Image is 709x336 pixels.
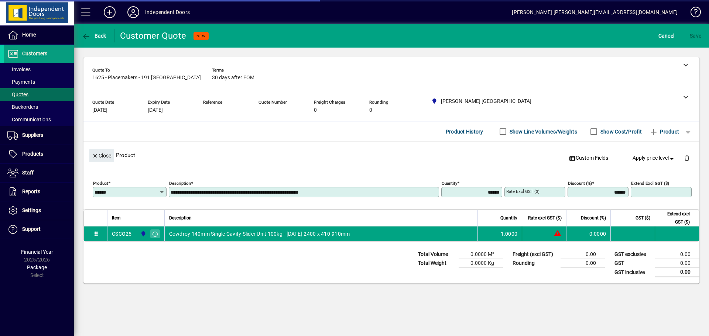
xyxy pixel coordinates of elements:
button: Apply price level [630,152,678,165]
span: - [258,107,260,113]
mat-label: Quantity [442,181,457,186]
span: 0 [314,107,317,113]
span: Settings [22,207,41,213]
span: 1625 - Placemakers - 191 [GEOGRAPHIC_DATA] [92,75,201,81]
div: Product [83,142,699,169]
a: Communications [4,113,74,126]
button: Save [688,29,703,42]
a: Invoices [4,63,74,76]
span: Support [22,226,41,232]
span: [DATE] [92,107,107,113]
span: Products [22,151,43,157]
td: GST [611,259,655,268]
a: Support [4,220,74,239]
span: Payments [7,79,35,85]
mat-label: Description [169,181,191,186]
a: Payments [4,76,74,88]
td: GST inclusive [611,268,655,277]
span: NEW [196,34,206,38]
button: Profile [121,6,145,19]
span: Package [27,264,47,270]
span: 1.0000 [501,230,518,238]
div: [PERSON_NAME] [PERSON_NAME][EMAIL_ADDRESS][DOMAIN_NAME] [512,6,678,18]
div: Independent Doors [145,6,190,18]
span: Description [169,214,192,222]
span: - [203,107,205,113]
span: [DATE] [148,107,163,113]
span: Product History [446,126,483,138]
span: Custom Fields [569,154,608,162]
app-page-header-button: Back [74,29,114,42]
mat-label: Discount (%) [568,181,592,186]
span: Backorders [7,104,38,110]
td: Rounding [509,259,561,268]
td: 0.00 [561,259,605,268]
td: 0.00 [655,250,699,259]
td: 0.00 [561,250,605,259]
span: Quantity [500,214,517,222]
label: Show Cost/Profit [599,128,642,135]
span: Suppliers [22,132,43,138]
td: 0.0000 Kg [459,259,503,268]
button: Add [98,6,121,19]
button: Back [80,29,108,42]
span: Cancel [658,30,675,42]
td: 0.0000 [566,226,610,241]
div: Customer Quote [120,30,186,42]
span: Communications [7,117,51,122]
span: GST ($) [636,214,650,222]
span: Cromwell Central Otago [138,230,147,238]
a: Quotes [4,88,74,101]
button: Product [645,125,683,138]
span: ave [690,30,701,42]
span: Rate excl GST ($) [528,214,562,222]
button: Product History [443,125,486,138]
td: Freight (excl GST) [509,250,561,259]
a: Home [4,26,74,44]
td: 0.00 [655,259,699,268]
button: Close [89,149,114,162]
button: Custom Fields [566,152,611,165]
mat-label: Rate excl GST ($) [506,189,540,194]
span: Item [112,214,121,222]
span: Cowdroy 140mm Single Cavity Slider Unit 100kg - [DATE]-2400 x 410-910mm [169,230,350,238]
span: Extend excl GST ($) [660,210,690,226]
span: Home [22,32,36,38]
span: Close [92,150,111,162]
td: 0.00 [655,268,699,277]
div: CSCO25 [112,230,132,238]
span: Quotes [7,91,28,97]
a: Staff [4,164,74,182]
td: Total Volume [414,250,459,259]
span: Reports [22,188,40,194]
a: Knowledge Base [685,1,700,25]
td: 0.0000 M³ [459,250,503,259]
span: Back [82,33,106,39]
mat-label: Extend excl GST ($) [631,181,669,186]
span: 0 [369,107,372,113]
span: Product [649,126,679,138]
a: Reports [4,183,74,201]
span: Staff [22,170,34,176]
span: S [690,33,693,39]
span: Apply price level [633,154,675,162]
button: Delete [678,149,696,167]
span: Discount (%) [581,214,606,222]
app-page-header-button: Delete [678,155,696,161]
a: Settings [4,201,74,220]
td: GST exclusive [611,250,655,259]
a: Backorders [4,101,74,113]
span: Invoices [7,66,31,72]
a: Suppliers [4,126,74,145]
span: Financial Year [21,249,53,255]
app-page-header-button: Close [87,152,116,159]
a: Products [4,145,74,163]
td: Total Weight [414,259,459,268]
label: Show Line Volumes/Weights [508,128,577,135]
mat-label: Product [93,181,108,186]
span: 30 days after EOM [212,75,254,81]
button: Cancel [657,29,677,42]
span: Customers [22,51,47,56]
